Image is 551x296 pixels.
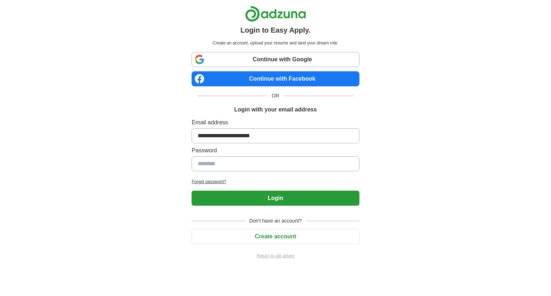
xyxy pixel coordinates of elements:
[192,178,359,185] a: Forgot password?
[192,52,359,67] a: Continue with Google
[192,191,359,206] button: Login
[245,6,306,22] img: Adzuna logo
[192,71,359,86] a: Continue with Facebook
[240,25,311,35] h1: Login to Easy Apply.
[192,233,359,239] a: Create account
[245,217,306,225] span: Don't have an account?
[192,146,359,155] label: Password
[234,105,317,114] h1: Login with your email address
[268,92,284,100] span: OR
[192,118,359,127] label: Email address
[192,229,359,244] button: Create account
[192,253,359,259] a: Return to job advert
[193,40,358,46] p: Create an account, upload your resume and land your dream role.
